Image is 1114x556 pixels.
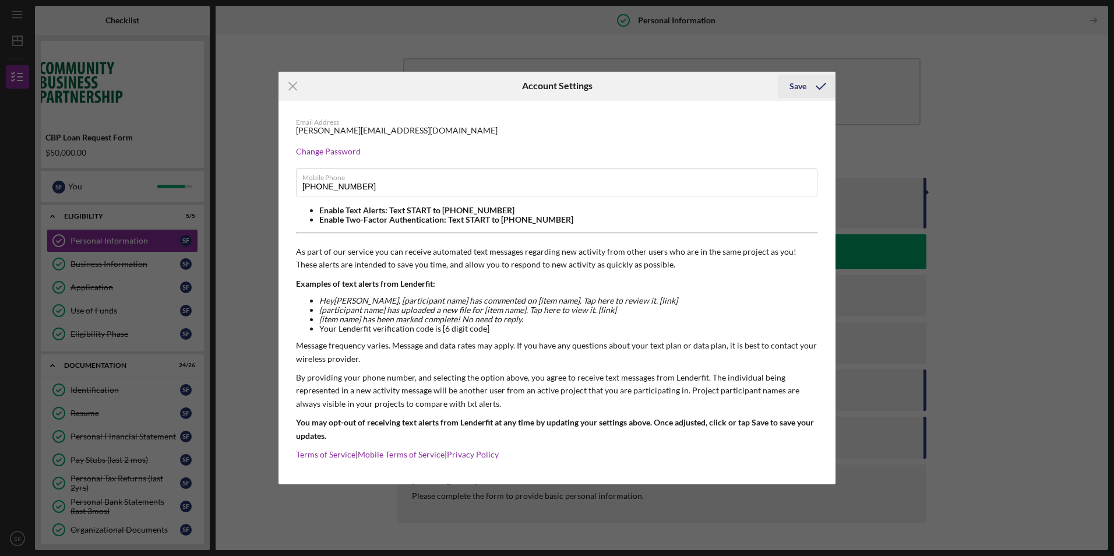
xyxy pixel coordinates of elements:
[296,416,818,442] p: You may opt-out of receiving text alerts from Lenderfit at any time by updating your settings abo...
[319,324,818,333] li: Your Lenderfit verification code is [6 digit code]
[302,169,817,182] label: Mobile Phone
[319,296,818,305] li: Hey [PERSON_NAME] , [participant name] has commented on [item name]. Tap here to review it. [link]
[296,126,498,135] div: [PERSON_NAME][EMAIL_ADDRESS][DOMAIN_NAME]
[319,215,818,224] li: Enable Two-Factor Authentication: Text START to [PHONE_NUMBER]
[296,449,355,459] a: Terms of Service
[296,147,818,156] div: Change Password
[319,315,818,324] li: [item name] has been marked complete! No need to reply.
[789,75,806,98] div: Save
[319,206,818,215] li: Enable Text Alerts: Text START to [PHONE_NUMBER]
[296,118,818,126] div: Email Address
[296,448,818,461] p: | |
[319,305,818,315] li: [participant name] has uploaded a new file for [item name]. Tap here to view it. [link]
[296,339,818,365] p: Message frequency varies. Message and data rates may apply. If you have any questions about your ...
[296,277,818,290] p: Examples of text alerts from Lenderfit:
[778,75,835,98] button: Save
[522,80,593,91] h6: Account Settings
[358,449,445,459] a: Mobile Terms of Service
[447,449,499,459] a: Privacy Policy
[296,371,818,410] p: By providing your phone number, and selecting the option above, you agree to receive text message...
[296,245,818,272] p: As part of our service you can receive automated text messages regarding new activity from other ...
